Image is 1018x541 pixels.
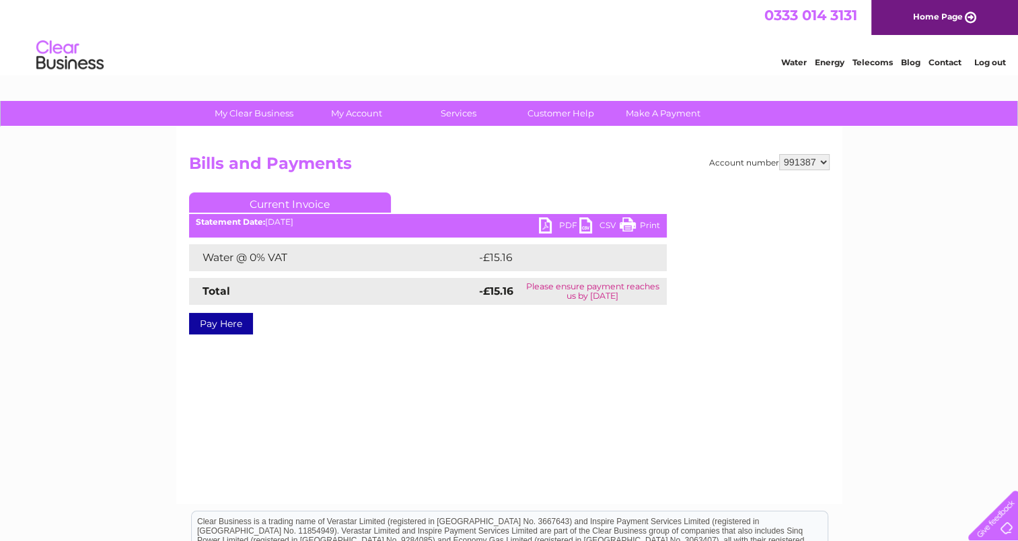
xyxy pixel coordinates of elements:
[189,192,391,213] a: Current Invoice
[479,285,513,297] strong: -£15.16
[203,285,230,297] strong: Total
[539,217,579,237] a: PDF
[403,101,514,126] a: Services
[189,244,476,271] td: Water @ 0% VAT
[301,101,412,126] a: My Account
[505,101,616,126] a: Customer Help
[189,313,253,334] a: Pay Here
[519,278,667,305] td: Please ensure payment reaches us by [DATE]
[620,217,660,237] a: Print
[974,57,1005,67] a: Log out
[781,57,807,67] a: Water
[579,217,620,237] a: CSV
[189,154,830,180] h2: Bills and Payments
[192,7,828,65] div: Clear Business is a trading name of Verastar Limited (registered in [GEOGRAPHIC_DATA] No. 3667643...
[198,101,310,126] a: My Clear Business
[608,101,719,126] a: Make A Payment
[929,57,961,67] a: Contact
[901,57,920,67] a: Blog
[764,7,857,24] a: 0333 014 3131
[852,57,893,67] a: Telecoms
[196,217,265,227] b: Statement Date:
[815,57,844,67] a: Energy
[709,154,830,170] div: Account number
[476,244,639,271] td: -£15.16
[189,217,667,227] div: [DATE]
[36,35,104,76] img: logo.png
